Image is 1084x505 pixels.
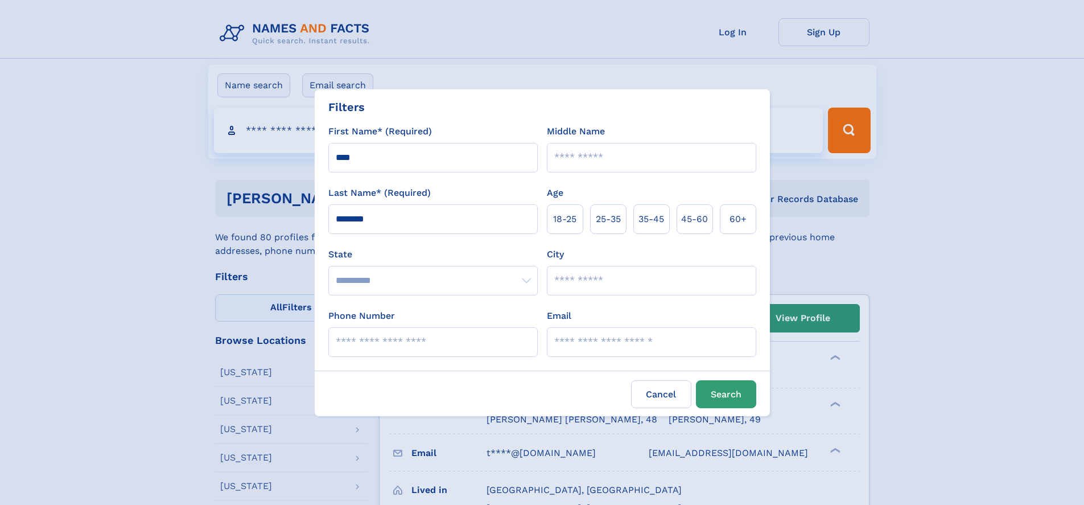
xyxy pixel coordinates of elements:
label: Phone Number [328,309,395,323]
span: 60+ [729,212,747,226]
label: Cancel [631,380,691,408]
span: 18‑25 [553,212,576,226]
label: Last Name* (Required) [328,186,431,200]
span: 35‑45 [638,212,664,226]
label: Email [547,309,571,323]
div: Filters [328,98,365,116]
label: Age [547,186,563,200]
label: City [547,248,564,261]
label: Middle Name [547,125,605,138]
label: State [328,248,538,261]
span: 25‑35 [596,212,621,226]
span: 45‑60 [681,212,708,226]
button: Search [696,380,756,408]
label: First Name* (Required) [328,125,432,138]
